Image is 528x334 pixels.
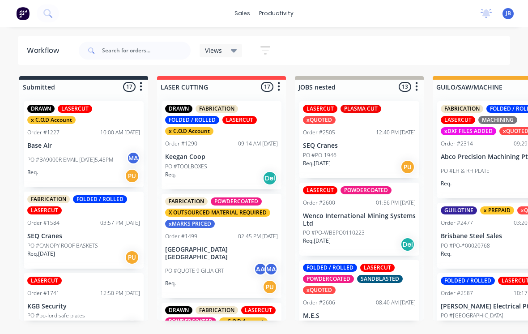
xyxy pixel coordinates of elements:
div: PU [125,169,139,183]
div: FOLDED / ROLLED [441,277,495,285]
div: Order #2600 [303,199,335,207]
div: xQUOTED [303,116,336,124]
p: PO #[GEOGRAPHIC_DATA]. [441,312,505,320]
p: Req. [DATE] [27,320,55,328]
span: Views [205,46,222,55]
div: LASERCUT [303,186,337,194]
div: Order #1290 [165,140,197,148]
div: LASERCUT [27,206,62,214]
div: LASERCUTPOWDERCOATEDOrder #260001:56 PM [DATE]Wenco International Mining Systems LtdPO #PO-WBEPO0... [299,183,419,256]
div: 10:00 AM [DATE] [100,128,140,137]
div: 01:56 PM [DATE] [376,199,416,207]
p: Req. [441,250,451,258]
div: POWDERCOATED [341,186,392,194]
div: SANDBLASTED [357,275,403,283]
div: LASERCUT [58,105,92,113]
p: M.E.S [303,312,416,320]
p: PO #QUOTE 9 GILIA CRT [165,267,224,275]
p: Base Air [27,142,140,150]
div: LASERCUT [27,277,62,285]
p: Keegan Coop [165,153,278,161]
div: x C.O.D Account [219,317,268,325]
div: sales [230,7,255,20]
p: PO #PO-WBEPO0110223 [303,229,365,237]
div: FABRICATION [196,105,238,113]
p: Req. [165,171,176,179]
div: MA [127,151,140,165]
p: Req. [DATE] [303,159,331,167]
div: x C.O.D Account [165,127,213,135]
p: [GEOGRAPHIC_DATA] [GEOGRAPHIC_DATA] [165,246,278,261]
div: PLASMA CUT [341,105,381,113]
div: PU [125,250,139,265]
div: DRAWNLASERCUTx C.O.D AccountOrder #122710:00 AM [DATE]Base AirPO #BA9000R EMAIL [DATE]5.45PMMAReq.PU [24,101,144,187]
div: LASERCUT [303,105,337,113]
div: Workflow [27,45,64,56]
div: Del [263,171,277,185]
div: LASERCUT [441,116,475,124]
div: Del [400,237,415,252]
div: MA [264,262,278,276]
input: Search for orders... [102,42,191,60]
p: PO #CANOPY ROOF BASKETS [27,242,98,250]
div: X OUTSOURCED MATERIAL REQUIRED [165,209,270,217]
div: MACHINING [478,116,517,124]
p: SEQ Cranes [303,142,416,150]
p: Req. [DATE] [441,320,468,328]
div: FABRICATIONFOLDED / ROLLEDLASERCUTOrder #158403:57 PM [DATE]SEQ CranesPO #CANOPY ROOF BASKETSReq.... [24,192,144,269]
div: xMARKS PRICED [165,220,215,228]
div: 02:45 PM [DATE] [238,232,278,240]
div: DRAWN [165,105,192,113]
p: SEQ Cranes [27,232,140,240]
div: PU [263,280,277,294]
div: LASERCUTPLASMA CUTxQUOTEDOrder #250512:40 PM [DATE]SEQ CranesPO #PO-1946Req.[DATE]PU [299,101,419,178]
div: xQUOTED [303,286,336,294]
div: Order #1584 [27,219,60,227]
iframe: Intercom live chat [498,304,519,325]
div: FABRICATION [27,195,70,203]
p: Req. [165,279,176,287]
div: 03:57 PM [DATE] [100,219,140,227]
div: POWDERCOATED [303,275,354,283]
div: DRAWN [27,105,55,113]
p: PO #LH & RH PLATE [441,167,490,175]
div: DRAWNFABRICATIONFOLDED / ROLLEDLASERCUTx C.O.D AccountOrder #129009:14 AM [DATE]Keegan CoopPO #TO... [162,101,281,189]
div: 12:40 PM [DATE] [376,128,416,137]
p: Wenco International Mining Systems Ltd [303,212,416,227]
div: productivity [255,7,298,20]
p: PO #TOOLBOXES [165,163,207,171]
div: Order #2587 [441,289,473,297]
div: AA [254,262,267,276]
p: PO #PO-*00020768 [441,242,490,250]
div: Order #1741 [27,289,60,297]
div: Order #1499 [165,232,197,240]
p: Req. [441,180,451,188]
div: FOLDED / ROLLED [73,195,127,203]
div: POWDERCOATED [165,317,216,325]
div: Order #2477 [441,219,473,227]
div: Order #2314 [441,140,473,148]
div: 12:50 PM [DATE] [100,289,140,297]
div: Order #1227 [27,128,60,137]
div: x PREPAID [480,206,514,214]
div: FOLDED / ROLLED [165,116,219,124]
div: FABRICATION [196,306,238,314]
div: LASERCUT [222,116,257,124]
div: FABRICATIONPOWDERCOATEDX OUTSOURCED MATERIAL REQUIREDxMARKS PRICEDOrder #149902:45 PM [DATE][GEOG... [162,194,281,299]
p: Req. [27,168,38,176]
p: PO #PO-1946 [303,151,336,159]
div: 08:40 AM [DATE] [376,299,416,307]
div: LASERCUT [241,306,276,314]
div: FABRICATION [441,105,483,113]
div: POWDERCOATED [211,197,262,206]
div: FOLDED / ROLLED [303,264,357,272]
span: JB [506,9,511,17]
div: PU [400,160,415,174]
div: Order #2505 [303,128,335,137]
div: Order #2606 [303,299,335,307]
p: KGB Security [27,303,140,310]
p: PO #BA9000R EMAIL [DATE]5.45PM [27,156,113,164]
p: PO #po-lord safe plates [27,312,85,320]
div: DRAWN [165,306,192,314]
div: FABRICATION [165,197,208,206]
